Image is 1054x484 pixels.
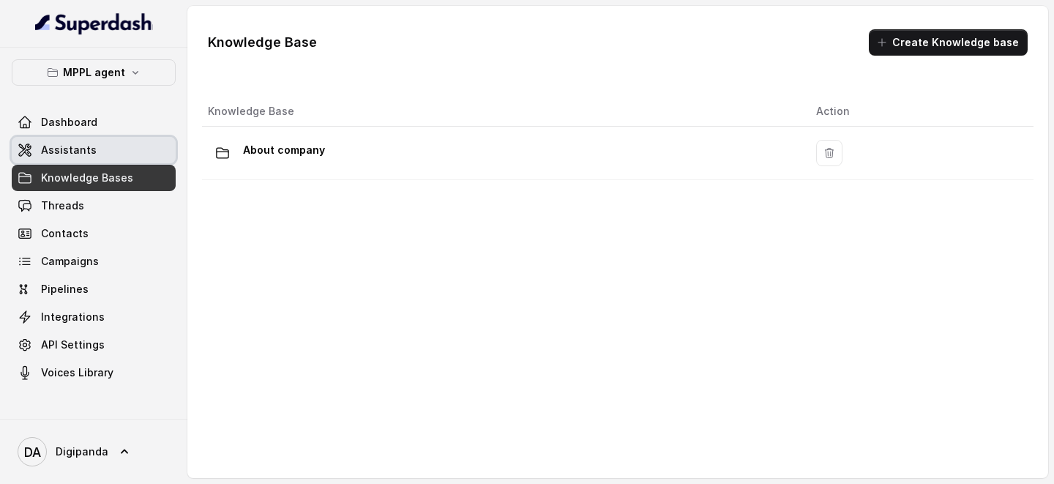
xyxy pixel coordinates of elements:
[24,444,41,460] text: DA
[41,338,105,352] span: API Settings
[35,12,153,35] img: light.svg
[208,31,317,54] h1: Knowledge Base
[41,282,89,297] span: Pipelines
[12,431,176,472] a: Digipanda
[12,137,176,163] a: Assistants
[41,310,105,324] span: Integrations
[12,193,176,219] a: Threads
[12,59,176,86] button: MPPL agent
[41,143,97,157] span: Assistants
[12,220,176,247] a: Contacts
[41,171,133,185] span: Knowledge Bases
[41,115,97,130] span: Dashboard
[41,226,89,241] span: Contacts
[804,97,1034,127] th: Action
[41,198,84,213] span: Threads
[202,97,804,127] th: Knowledge Base
[12,332,176,358] a: API Settings
[12,276,176,302] a: Pipelines
[63,64,125,81] p: MPPL agent
[12,109,176,135] a: Dashboard
[12,360,176,386] a: Voices Library
[12,165,176,191] a: Knowledge Bases
[41,254,99,269] span: Campaigns
[869,29,1028,56] button: Create Knowledge base
[12,248,176,275] a: Campaigns
[12,304,176,330] a: Integrations
[56,444,108,459] span: Digipanda
[243,138,325,162] p: About company
[41,365,113,380] span: Voices Library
